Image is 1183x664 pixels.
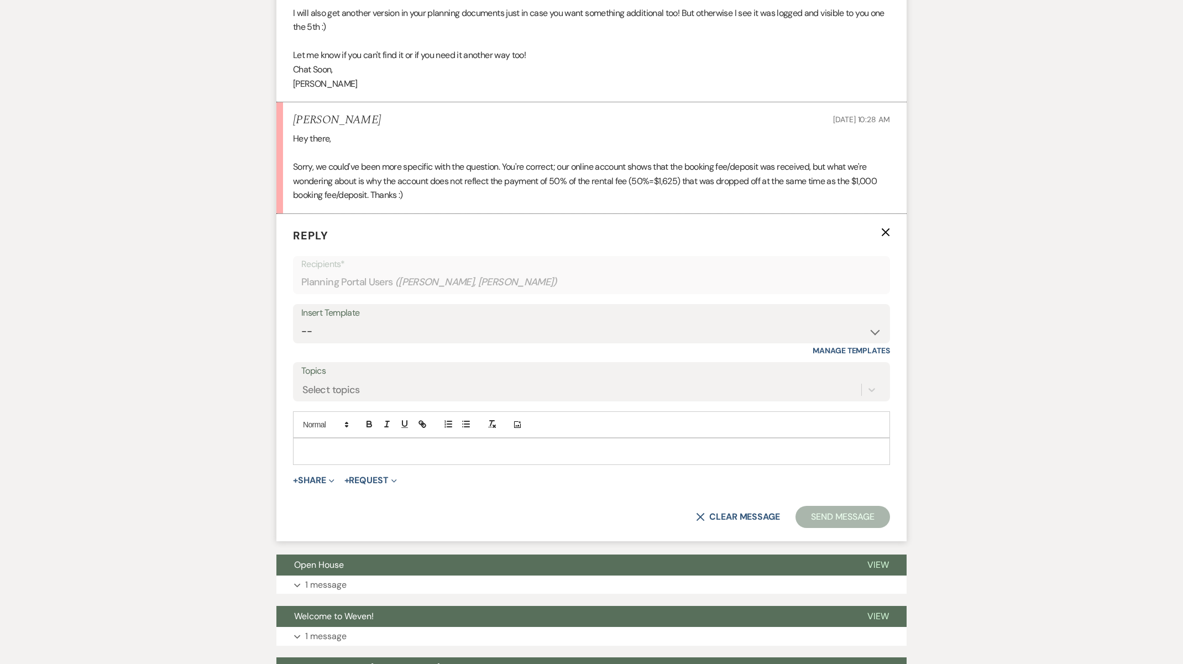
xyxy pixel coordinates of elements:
[276,555,850,576] button: Open House
[276,606,850,627] button: Welcome to Weven!
[305,578,347,592] p: 1 message
[293,113,381,127] h5: [PERSON_NAME]
[867,610,889,622] span: View
[696,513,780,521] button: Clear message
[301,363,882,379] label: Topics
[344,476,349,485] span: +
[813,346,890,355] a: Manage Templates
[293,48,890,62] p: Let me know if you can't find it or if you need it another way too!
[293,6,890,34] p: I will also get another version in your planning documents just in case you want something additi...
[795,506,890,528] button: Send Message
[293,160,890,202] p: Sorry, we could've been more specific with the question. You're correct; our online account shows...
[276,576,907,594] button: 1 message
[293,476,334,485] button: Share
[344,476,397,485] button: Request
[301,305,882,321] div: Insert Template
[294,559,344,571] span: Open House
[850,555,907,576] button: View
[867,559,889,571] span: View
[293,476,298,485] span: +
[294,610,374,622] span: Welcome to Weven!
[293,228,328,243] span: Reply
[302,383,360,398] div: Select topics
[301,271,882,293] div: Planning Portal Users
[833,114,890,124] span: [DATE] 10:28 AM
[293,62,890,77] p: Chat Soon,
[293,77,890,91] p: [PERSON_NAME]
[293,132,890,146] p: Hey there,
[305,629,347,644] p: 1 message
[850,606,907,627] button: View
[301,257,882,271] p: Recipients*
[395,275,558,290] span: ( [PERSON_NAME], [PERSON_NAME] )
[276,627,907,646] button: 1 message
